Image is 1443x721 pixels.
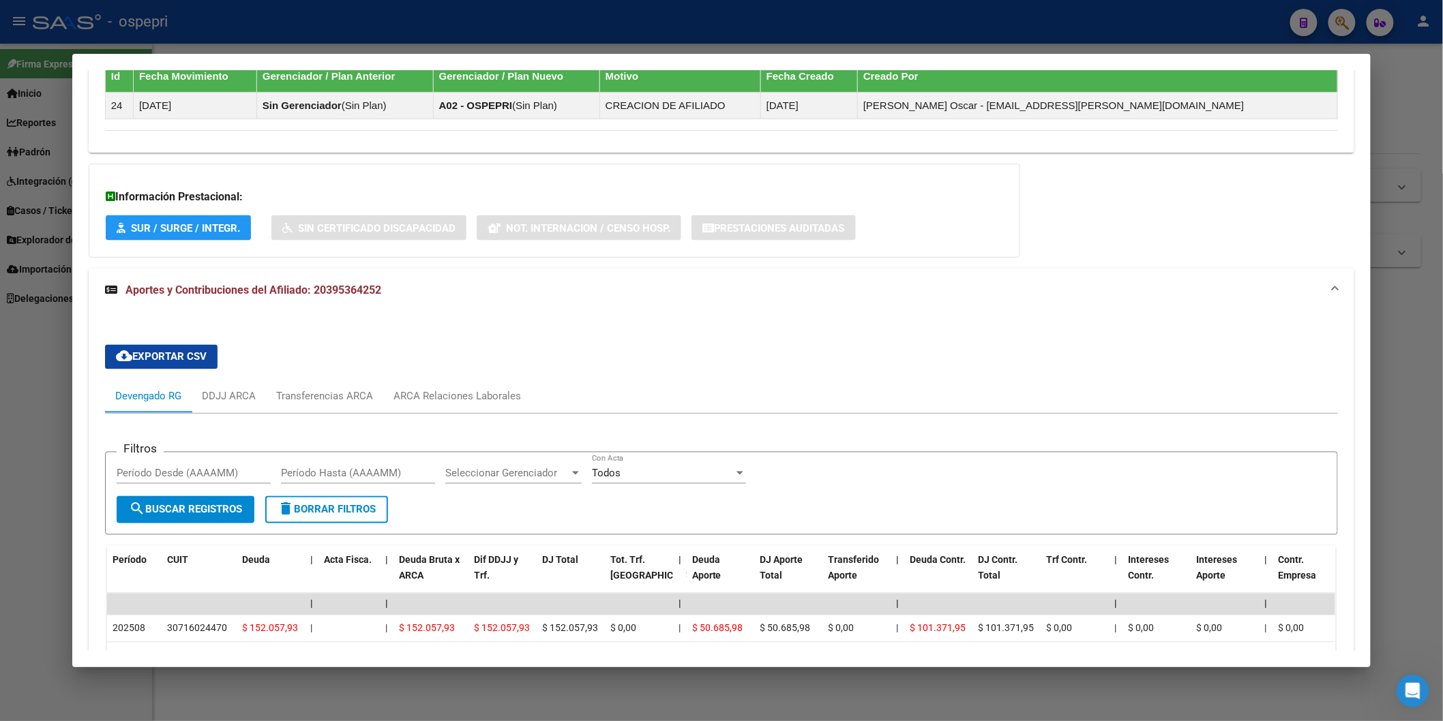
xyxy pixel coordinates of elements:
span: | [679,598,681,609]
td: ( ) [433,92,599,119]
button: Not. Internacion / Censo Hosp. [477,215,681,241]
span: | [897,555,899,566]
span: Deuda Aporte [692,555,721,581]
span: Intereses Aporte [1197,555,1238,581]
span: Período [113,555,147,566]
span: $ 0,00 [399,650,425,661]
span: Deuda [242,555,270,566]
th: Id [105,60,133,92]
datatable-header-cell: Intereses Aporte [1191,546,1260,606]
td: ( ) [256,92,433,119]
span: $ 43.582,58 [760,650,811,661]
datatable-header-cell: Dif DDJJ y Trf. [468,546,537,606]
span: | [897,650,899,661]
span: Transferido Aporte [829,555,880,581]
datatable-header-cell: Período [107,546,162,606]
span: Dif DDJJ y Trf. [474,555,518,581]
datatable-header-cell: Tot. Trf. Bruto [605,546,673,606]
span: | [385,555,388,566]
th: Creado Por [858,60,1338,92]
span: Deuda Contr. [910,555,966,566]
span: | [1265,555,1268,566]
span: Todos [592,467,621,480]
div: 30716024470 [167,621,227,636]
div: Devengado RG [115,389,181,404]
span: Seleccionar Gerenciador [445,467,569,480]
span: | [1115,623,1117,634]
td: 24 [105,92,133,119]
span: | [1115,555,1118,566]
span: $ 0,00 [474,650,500,661]
datatable-header-cell: Deuda Bruta x ARCA [393,546,468,606]
datatable-header-cell: Acta Fisca. [318,546,380,606]
h3: Información Prestacional: [106,189,1003,205]
datatable-header-cell: Contr. Empresa [1273,546,1341,606]
span: | [385,650,387,661]
datatable-header-cell: DJ Aporte Total [755,546,823,606]
span: | [1265,598,1268,609]
td: [DATE] [134,92,257,119]
span: Tot. Trf. [GEOGRAPHIC_DATA] [610,555,703,581]
datatable-header-cell: Transferido Aporte [823,546,891,606]
span: $ 130.747,74 [542,650,598,661]
span: | [679,650,681,661]
span: $ 8.224.853,95 [1279,650,1343,661]
span: $ 0,00 [692,650,718,661]
datatable-header-cell: DJ Contr. Total [973,546,1041,606]
datatable-header-cell: | [380,546,393,606]
span: | [1265,623,1267,634]
button: Borrar Filtros [265,496,388,523]
div: ARCA Relaciones Laborales [393,389,521,404]
span: DJ Total [542,555,578,566]
span: Deuda Bruta x ARCA [399,555,460,581]
span: $ 43.582,58 [829,650,879,661]
span: | [1115,598,1118,609]
datatable-header-cell: | [1260,546,1273,606]
h3: Filtros [117,442,164,457]
span: DJ Aporte Total [760,555,803,581]
datatable-header-cell: DJ Total [537,546,605,606]
span: $ 152.057,93 [242,623,298,634]
span: $ 152.057,93 [399,623,455,634]
span: Sin Plan [516,99,554,111]
button: SUR / SURGE / INTEGR. [106,215,251,241]
div: DDJJ ARCA [202,389,256,404]
span: | [310,650,312,661]
datatable-header-cell: Deuda Aporte [687,546,755,606]
span: 202410 [113,650,145,661]
th: Fecha Movimiento [134,60,257,92]
div: Transferencias ARCA [276,389,373,404]
span: Sin Certificado Discapacidad [298,222,456,234]
datatable-header-cell: Deuda [237,546,305,606]
span: $ 87.165,16 [979,650,1029,661]
th: Motivo [599,60,760,92]
span: $ 0,00 [910,650,936,661]
span: 202508 [113,623,145,634]
span: | [385,598,388,609]
span: Borrar Filtros [278,504,376,516]
datatable-header-cell: CUIT [162,546,237,606]
button: Exportar CSV [105,345,218,369]
span: $ 87.165,16 [1047,650,1097,661]
datatable-header-cell: Trf Contr. [1041,546,1110,606]
span: | [310,623,312,634]
span: Contr. Empresa [1279,555,1317,581]
span: | [897,623,899,634]
span: $ 0,00 [1197,623,1223,634]
span: $ 0,00 [829,623,854,634]
span: $ 0,00 [1129,650,1155,661]
span: Acta Fisca. [324,555,372,566]
span: $ 0,00 [242,650,268,661]
span: $ 50.685,98 [760,623,811,634]
strong: A02 - OSPEPRI [439,99,513,111]
span: Not. Internacion / Censo Hosp. [506,222,670,234]
span: $ 0,00 [1129,623,1155,634]
span: | [1115,650,1117,661]
button: Sin Certificado Discapacidad [271,215,466,241]
datatable-header-cell: | [673,546,687,606]
span: Intereses Contr. [1129,555,1170,581]
datatable-header-cell: | [891,546,905,606]
span: $ 101.371,95 [910,623,966,634]
mat-icon: cloud_download [116,348,132,365]
td: [DATE] [760,92,857,119]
